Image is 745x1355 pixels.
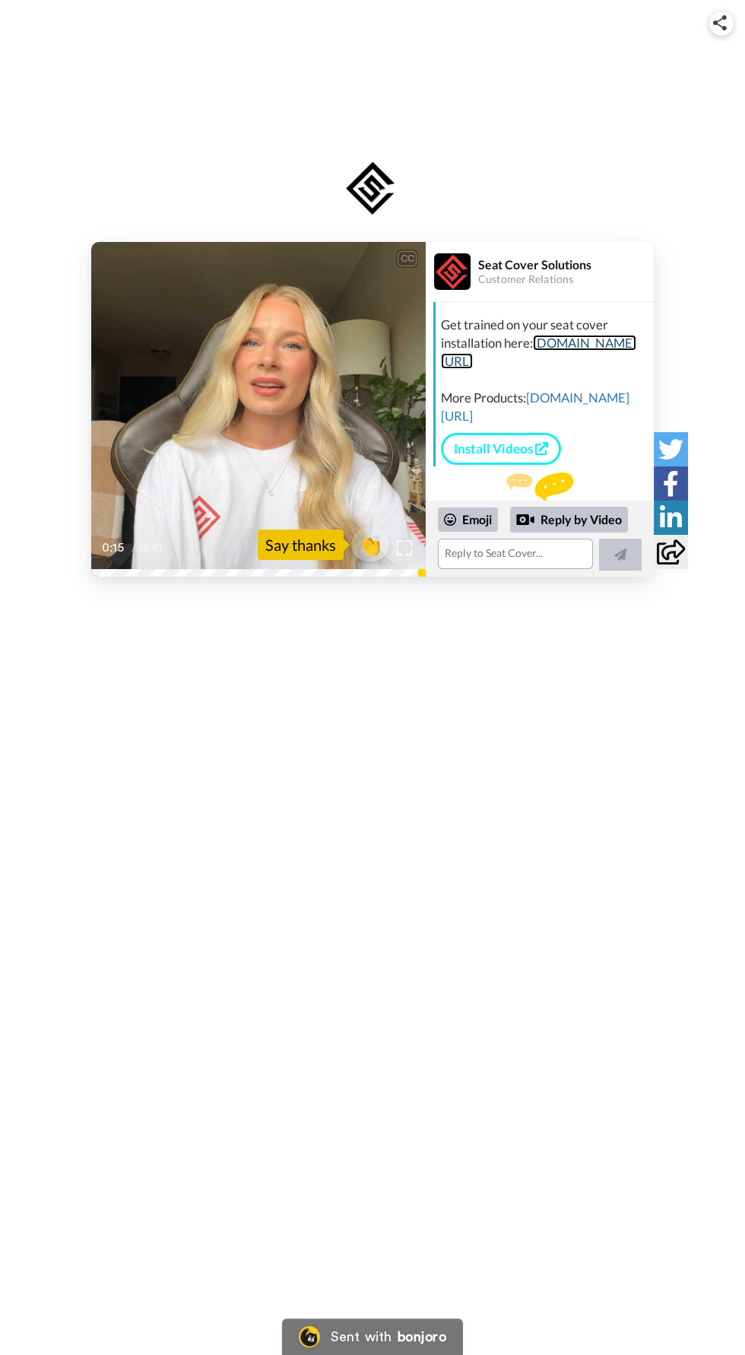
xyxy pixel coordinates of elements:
div: Reply by Video [510,507,628,533]
div: Reply by Video [516,511,534,529]
a: Install Videos [441,433,561,465]
a: [DOMAIN_NAME][URL] [441,390,629,424]
img: logo [341,158,404,219]
div: Hi [PERSON_NAME], Thank you for your recent order with our company! Get trained on your seat cove... [441,261,650,425]
div: Seat Cover Solutions [478,257,653,272]
div: Send Seat Cover a reply. [426,472,654,528]
span: 0:15 [102,539,128,557]
div: Emoji [438,507,498,532]
div: Say thanks [258,530,344,560]
button: 👏 [351,527,389,561]
div: Customer Relations [478,273,653,286]
div: CC [398,251,417,266]
span: / [132,539,137,557]
img: Full screen [397,540,412,555]
span: 👏 [351,533,389,557]
span: 0:41 [140,539,166,557]
img: ic_share.svg [713,15,727,30]
a: [DOMAIN_NAME][URL] [441,335,636,369]
img: Profile Image [434,253,471,290]
img: message.svg [506,472,573,503]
